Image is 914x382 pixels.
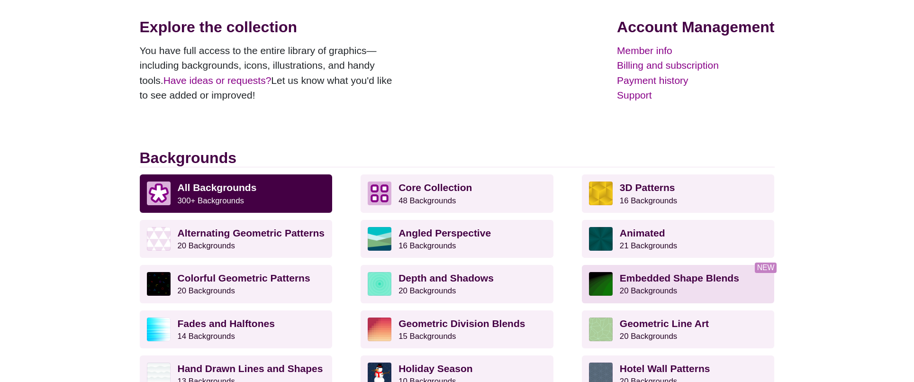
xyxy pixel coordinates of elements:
[4,53,58,61] abbr: Enabling validation will send analytics events to the Bazaarvoice validation service. If an event...
[4,53,58,61] a: Enable Validation
[361,265,553,303] a: Depth and Shadows20 Backgrounds
[178,363,323,374] strong: Hand Drawn Lines and Shapes
[617,73,774,88] a: Payment history
[147,227,171,251] img: light purple and white alternating triangle pattern
[617,88,774,103] a: Support
[361,310,553,348] a: Geometric Division Blends15 Backgrounds
[140,149,775,167] h2: Backgrounds
[140,174,333,212] a: All Backgrounds 300+ Backgrounds
[147,272,171,296] img: a rainbow pattern of outlined geometric shapes
[368,318,391,341] img: red-to-yellow gradient large pixel grid
[398,241,456,250] small: 16 Backgrounds
[398,286,456,295] small: 20 Backgrounds
[163,75,271,86] a: Have ideas or requests?
[361,220,553,258] a: Angled Perspective16 Backgrounds
[582,265,775,303] a: Embedded Shape Blends20 Backgrounds
[140,18,400,36] h2: Explore the collection
[368,272,391,296] img: green layered rings within rings
[620,318,709,329] strong: Geometric Line Art
[361,174,553,212] a: Core Collection 48 Backgrounds
[589,182,613,205] img: fancy golden cube pattern
[147,318,171,341] img: blue lights stretching horizontally over white
[620,363,710,374] strong: Hotel Wall Patterns
[4,4,138,12] p: Analytics Inspector 1.7.0
[582,220,775,258] a: Animated21 Backgrounds
[620,273,739,283] strong: Embedded Shape Blends
[178,227,325,238] strong: Alternating Geometric Patterns
[398,273,494,283] strong: Depth and Shadows
[620,182,675,193] strong: 3D Patterns
[398,227,491,238] strong: Angled Perspective
[617,58,774,73] a: Billing and subscription
[582,310,775,348] a: Geometric Line Art20 Backgrounds
[620,196,677,205] small: 16 Backgrounds
[398,182,472,193] strong: Core Collection
[140,265,333,303] a: Colorful Geometric Patterns20 Backgrounds
[178,286,235,295] small: 20 Backgrounds
[617,43,774,58] a: Member info
[398,332,456,341] small: 15 Backgrounds
[178,273,310,283] strong: Colorful Geometric Patterns
[620,241,677,250] small: 21 Backgrounds
[140,310,333,348] a: Fades and Halftones14 Backgrounds
[178,182,257,193] strong: All Backgrounds
[178,241,235,250] small: 20 Backgrounds
[589,318,613,341] img: geometric web of connecting lines
[582,174,775,212] a: 3D Patterns16 Backgrounds
[140,220,333,258] a: Alternating Geometric Patterns20 Backgrounds
[178,332,235,341] small: 14 Backgrounds
[398,363,472,374] strong: Holiday Season
[620,286,677,295] small: 20 Backgrounds
[4,23,138,38] h5: Bazaarvoice Analytics content is not detected on this page.
[620,332,677,341] small: 20 Backgrounds
[620,227,665,238] strong: Animated
[589,272,613,296] img: green to black rings rippling away from corner
[178,196,244,205] small: 300+ Backgrounds
[140,43,400,103] p: You have full access to the entire library of graphics—including backgrounds, icons, illustration...
[617,18,774,36] h2: Account Management
[398,196,456,205] small: 48 Backgrounds
[368,227,391,251] img: abstract landscape with sky mountains and water
[398,318,525,329] strong: Geometric Division Blends
[178,318,275,329] strong: Fades and Halftones
[589,227,613,251] img: green rave light effect animated background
